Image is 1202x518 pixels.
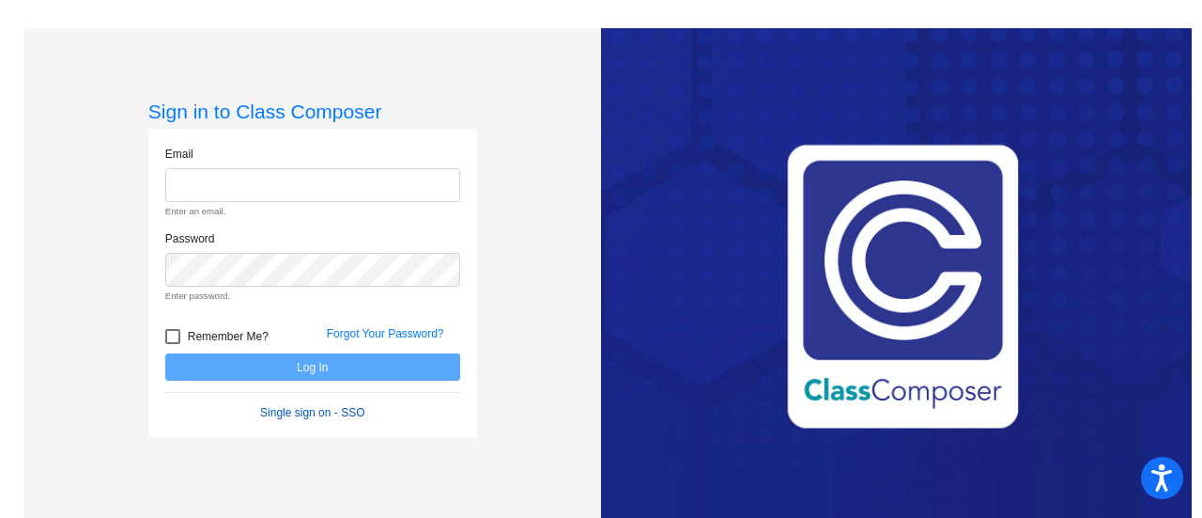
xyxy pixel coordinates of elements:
[165,205,460,218] small: Enter an email.
[165,353,460,381] button: Log In
[165,146,193,163] label: Email
[260,406,364,419] a: Single sign on - SSO
[165,230,215,247] label: Password
[188,325,269,348] span: Remember Me?
[327,327,444,340] a: Forgot Your Password?
[148,100,477,123] h3: Sign in to Class Composer
[165,290,460,303] small: Enter password.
